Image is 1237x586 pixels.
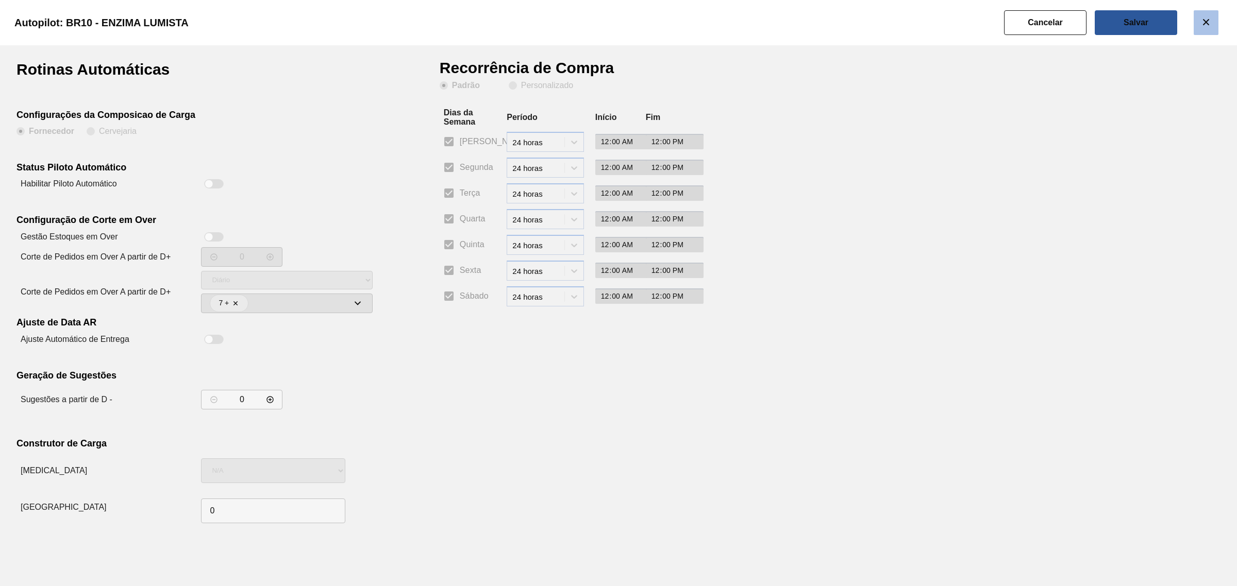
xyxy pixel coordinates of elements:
div: Configuração de Corte em Over [16,215,378,228]
span: Quarta [460,213,486,225]
h1: Recorrência de Compra [440,62,623,81]
label: Fim [646,113,660,122]
label: Habilitar Piloto Automático [21,179,117,188]
span: Segunda [460,161,493,174]
div: Status Piloto Automático [16,162,378,176]
h1: Rotinas Automáticas [16,62,199,85]
clb-radio-button: Padrão [440,81,496,92]
span: Sexta [460,264,481,277]
label: [MEDICAL_DATA] [21,466,87,475]
clb-radio-button: Personalizado [509,81,573,92]
clb-radio-button: Cervejaria [87,127,137,137]
label: [GEOGRAPHIC_DATA] [21,503,107,511]
div: Geração de Sugestões [16,370,378,384]
span: Terça [460,187,480,199]
label: Ajuste Automático de Entrega [21,335,129,343]
span: Sábado [460,290,489,302]
span: Quinta [460,238,484,251]
label: Gestão Estoques em Over [21,232,118,241]
div: Construtor de Carga [16,438,378,452]
label: Corte de Pedidos em Over A partir de D+ [21,252,171,261]
label: Sugestões a partir de D - [21,395,112,404]
label: Período [507,113,538,122]
label: Corte de Pedidos em Over A partir de D+ [21,287,171,296]
div: Configurações da Composicao de Carga [16,110,378,123]
span: [PERSON_NAME] [460,135,529,148]
label: Início [595,113,617,122]
clb-radio-button: Fornecedor [16,127,74,137]
label: Dias da Semana [444,108,475,126]
div: Ajuste de Data AR [16,317,378,331]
